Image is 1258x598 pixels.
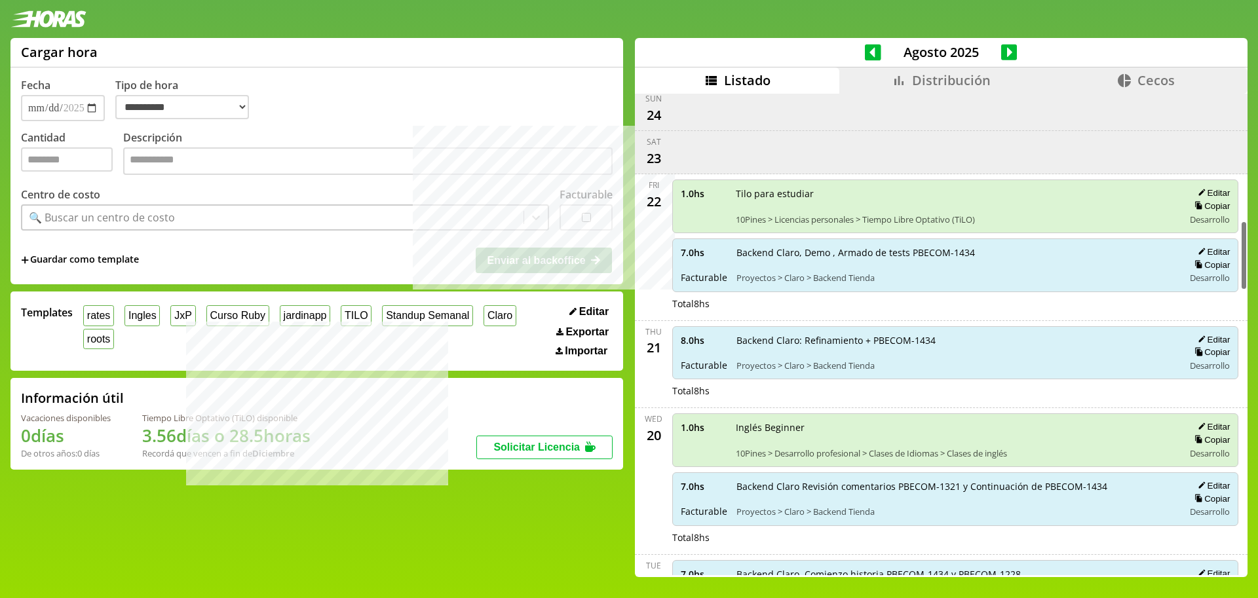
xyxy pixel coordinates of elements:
[643,337,664,358] div: 21
[560,187,613,202] label: Facturable
[382,305,473,326] button: Standup Semanal
[736,421,1175,434] span: Inglés Beginner
[643,191,664,212] div: 22
[643,424,664,445] div: 20
[681,187,727,200] span: 1.0 hs
[1194,568,1230,579] button: Editar
[635,94,1248,575] div: scrollable content
[341,305,372,326] button: TILO
[724,71,771,89] span: Listado
[1194,187,1230,198] button: Editar
[21,187,100,202] label: Centro de costo
[21,447,111,459] div: De otros años: 0 días
[115,78,259,121] label: Tipo de hora
[881,43,1001,61] span: Agosto 2025
[1194,421,1230,432] button: Editar
[736,447,1175,459] span: 10Pines > Desarrollo profesional > Clases de Idiomas > Clases de inglés
[736,272,1175,284] span: Proyectos > Claro > Backend Tienda
[681,271,727,284] span: Facturable
[1190,506,1230,517] span: Desarrollo
[206,305,269,326] button: Curso Ruby
[280,305,330,326] button: jardinapp
[736,568,1175,580] span: Backend Claro, Comienzo historia PBECOM-1434 y PBECOM-1228
[123,130,613,178] label: Descripción
[1190,360,1230,371] span: Desarrollo
[552,326,613,339] button: Exportar
[21,78,50,92] label: Fecha
[646,560,661,571] div: Tue
[681,568,727,580] span: 7.0 hs
[681,421,727,434] span: 1.0 hs
[647,136,661,147] div: Sat
[142,447,311,459] div: Recordá que vencen a fin de
[21,305,73,320] span: Templates
[21,424,111,447] h1: 0 días
[565,305,613,318] button: Editar
[21,253,29,267] span: +
[115,95,249,119] select: Tipo de hora
[10,10,86,28] img: logotipo
[1194,480,1230,491] button: Editar
[170,305,195,326] button: JxP
[252,447,294,459] b: Diciembre
[736,214,1175,225] span: 10Pines > Licencias personales > Tiempo Libre Optativo (TiLO)
[1191,346,1230,358] button: Copiar
[681,334,727,346] span: 8.0 hs
[142,412,311,424] div: Tiempo Libre Optativo (TiLO) disponible
[1191,200,1230,212] button: Copiar
[21,253,139,267] span: +Guardar como template
[1191,259,1230,271] button: Copiar
[736,506,1175,517] span: Proyectos > Claro > Backend Tienda
[484,305,516,326] button: Claro
[1194,246,1230,257] button: Editar
[649,179,659,191] div: Fri
[736,360,1175,371] span: Proyectos > Claro > Backend Tienda
[1190,447,1230,459] span: Desarrollo
[21,147,113,172] input: Cantidad
[643,147,664,168] div: 23
[643,104,664,125] div: 24
[123,147,613,175] textarea: Descripción
[565,326,609,338] span: Exportar
[681,246,727,259] span: 7.0 hs
[21,412,111,424] div: Vacaciones disponibles
[672,531,1239,544] div: Total 8 hs
[142,424,311,447] h1: 3.56 días o 28.5 horas
[29,210,175,225] div: 🔍 Buscar un centro de costo
[736,187,1175,200] span: Tilo para estudiar
[579,306,609,318] span: Editar
[476,436,613,459] button: Solicitar Licencia
[681,480,727,493] span: 7.0 hs
[645,413,662,424] div: Wed
[493,441,580,453] span: Solicitar Licencia
[681,359,727,371] span: Facturable
[21,43,98,61] h1: Cargar hora
[645,326,662,337] div: Thu
[124,305,160,326] button: Ingles
[565,345,607,357] span: Importar
[736,246,1175,259] span: Backend Claro, Demo , Armado de tests PBECOM-1434
[1190,272,1230,284] span: Desarrollo
[1191,493,1230,504] button: Copiar
[736,480,1175,493] span: Backend Claro Revisión comentarios PBECOM-1321 y Continuación de PBECOM-1434
[736,334,1175,346] span: Backend Claro: Refinamiento + PBECOM-1434
[681,505,727,517] span: Facturable
[21,389,124,407] h2: Información útil
[645,93,662,104] div: Sun
[21,130,123,178] label: Cantidad
[672,384,1239,397] div: Total 8 hs
[643,571,664,592] div: 19
[1191,434,1230,445] button: Copiar
[1137,71,1175,89] span: Cecos
[83,305,114,326] button: rates
[1190,214,1230,225] span: Desarrollo
[83,329,114,349] button: roots
[912,71,991,89] span: Distribución
[672,297,1239,310] div: Total 8 hs
[1194,334,1230,345] button: Editar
